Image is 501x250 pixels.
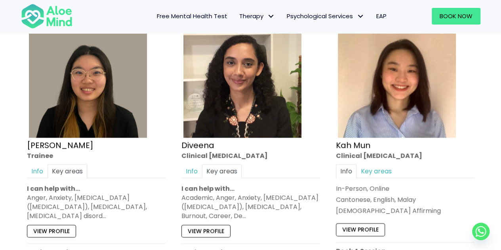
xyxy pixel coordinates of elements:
div: In-Person, Online [336,184,474,193]
a: Diveena [181,139,214,150]
p: Cantonese, English, Malay [336,195,474,204]
img: IMG_1660 – Diveena Nair [183,20,301,138]
p: I can help with… [181,184,320,193]
a: Key areas [356,164,396,178]
span: Psychological Services: submenu [355,11,366,22]
span: EAP [376,12,387,20]
div: [DEMOGRAPHIC_DATA] Affirming [336,206,474,215]
span: Psychological Services [287,12,364,20]
a: Key areas [202,164,242,178]
a: View profile [27,224,76,237]
a: Info [336,164,356,178]
a: [PERSON_NAME] [27,139,93,150]
div: Academic, Anger, Anxiety, [MEDICAL_DATA] ([MEDICAL_DATA]), [MEDICAL_DATA], Burnout, Career, De… [181,193,320,221]
span: Therapy [239,12,275,20]
img: Profile – Xin Yi [29,20,147,138]
a: Book Now [432,8,480,25]
div: Trainee [27,151,166,160]
a: EAP [370,8,392,25]
a: Info [27,164,48,178]
a: View profile [181,224,230,237]
span: Therapy: submenu [265,11,277,22]
a: View profile [336,223,385,236]
a: TherapyTherapy: submenu [233,8,281,25]
a: Info [181,164,202,178]
p: I can help with… [27,184,166,193]
span: Free Mental Health Test [157,12,227,20]
a: Psychological ServicesPsychological Services: submenu [281,8,370,25]
div: Clinical [MEDICAL_DATA] [336,151,474,160]
a: Whatsapp [472,223,490,240]
nav: Menu [83,8,392,25]
a: Key areas [48,164,87,178]
img: Aloe mind Logo [21,3,72,29]
div: Clinical [MEDICAL_DATA] [181,151,320,160]
span: Book Now [440,12,472,20]
a: Free Mental Health Test [151,8,233,25]
div: Anger, Anxiety, [MEDICAL_DATA] ([MEDICAL_DATA]), [MEDICAL_DATA], [MEDICAL_DATA] disord… [27,193,166,221]
img: Kah Mun-profile-crop-300×300 [338,20,456,138]
a: Kah Mun [336,139,370,150]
